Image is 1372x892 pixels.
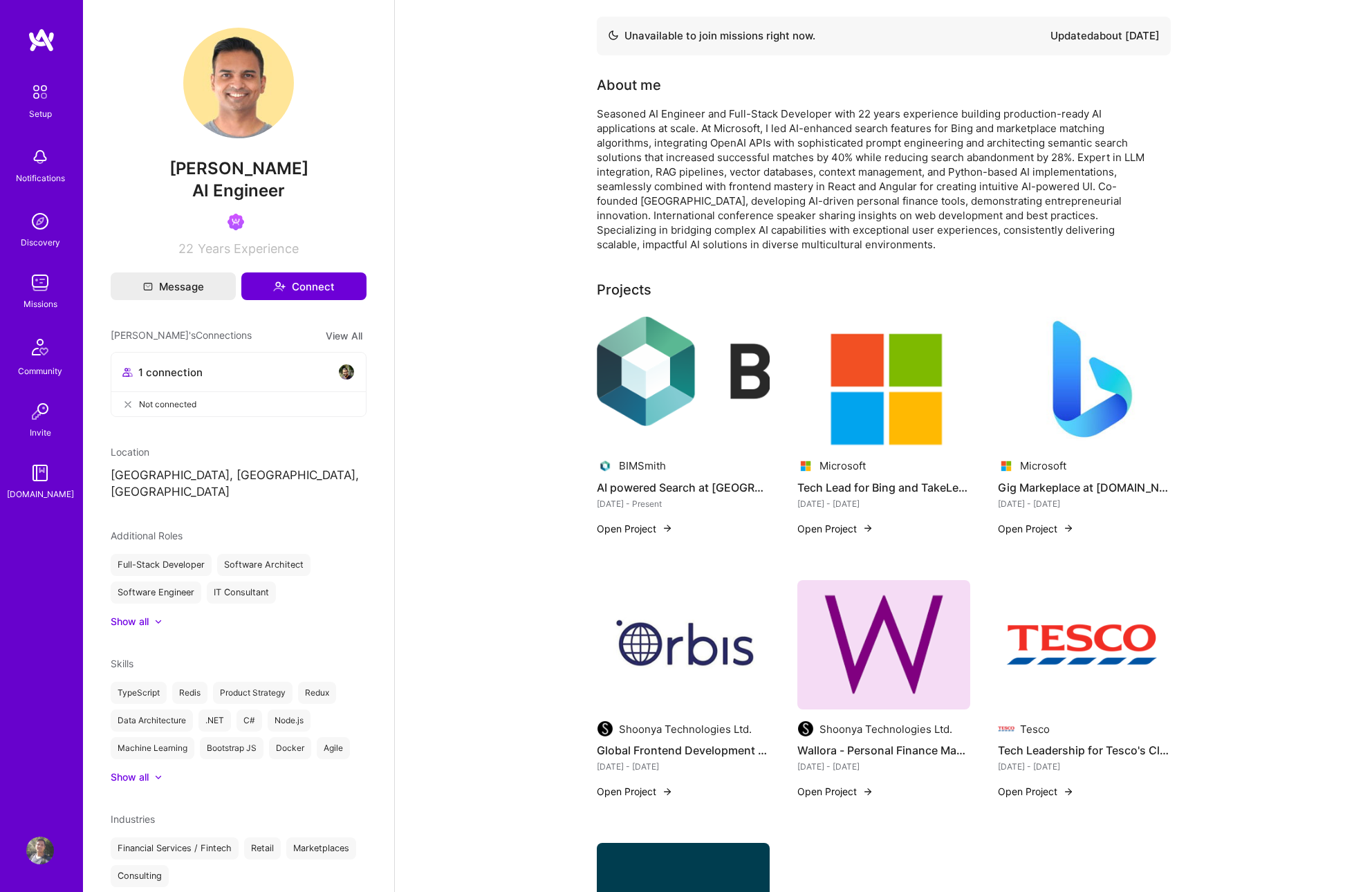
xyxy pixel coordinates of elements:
div: Software Architect [217,554,310,576]
div: .NET [198,709,231,732]
div: Bootstrap JS [200,737,263,759]
a: User Avatar [23,837,57,864]
span: Not connected [139,397,196,411]
button: Open Project [597,784,673,799]
img: Gig Markeplace at Bing.com [998,317,1171,447]
div: Data Architecture [111,709,193,732]
div: Agile [317,737,350,759]
h4: Tech Lead for Bing and TakeLessons [797,478,970,496]
h4: Global Frontend Development for Orbis Investments [597,741,770,759]
div: C# [237,709,262,732]
div: TypeScript [111,682,167,704]
img: Company logo [797,458,814,474]
div: BIMSmith [619,458,666,473]
div: Financial Services / Fintech [111,837,239,860]
img: logo [28,28,55,53]
img: arrow-right [862,523,873,534]
img: guide book [26,459,54,487]
div: Machine Learning [111,737,194,759]
img: Company logo [597,458,613,474]
button: Connect [241,272,367,300]
div: Projects [597,279,651,300]
div: Microsoft [1020,458,1066,473]
span: AI Engineer [192,180,285,201]
h4: Wallora - Personal Finance Management Tool [797,741,970,759]
img: Wallora - Personal Finance Management Tool [797,580,970,710]
button: View All [322,328,367,344]
img: Company logo [797,721,814,737]
div: Unavailable to join missions right now. [608,28,815,44]
h4: Gig Markeplace at [DOMAIN_NAME] [998,478,1171,496]
p: [GEOGRAPHIC_DATA], [GEOGRAPHIC_DATA], [GEOGRAPHIC_DATA] [111,467,367,501]
div: Full-Stack Developer [111,554,212,576]
span: [PERSON_NAME]'s Connections [111,328,252,344]
i: icon CloseGray [122,399,133,410]
i: icon Mail [143,281,153,291]
img: discovery [26,207,54,235]
div: Community [18,364,62,378]
div: Notifications [16,171,65,185]
img: arrow-right [662,786,673,797]
img: User Avatar [26,837,54,864]
div: Product Strategy [213,682,293,704]
div: Discovery [21,235,60,250]
img: Invite [26,398,54,425]
img: teamwork [26,269,54,297]
span: Industries [111,813,155,825]
img: avatar [338,364,355,380]
img: arrow-right [1063,523,1074,534]
div: Missions [24,297,57,311]
div: Setup [29,106,52,121]
div: Marketplaces [286,837,356,860]
div: [DATE] - [DATE] [797,496,970,511]
img: Tech Lead for Bing and TakeLessons [797,317,970,447]
div: Consulting [111,865,169,887]
h4: Tech Leadership for Tesco's Clubcard Loyalty Program [998,741,1171,759]
div: Updated about [DATE] [1050,28,1160,44]
div: [DATE] - [DATE] [998,759,1171,774]
div: Node.js [268,709,310,732]
button: Open Project [797,521,873,536]
img: Company logo [597,721,613,737]
div: [DOMAIN_NAME] [7,487,74,501]
div: Seasoned AI Engineer and Full-Stack Developer with 22 years experience building production-ready ... [597,106,1150,252]
img: Company logo [998,721,1014,737]
img: Company logo [998,458,1014,474]
div: Shoonya Technologies Ltd. [619,722,752,736]
span: Additional Roles [111,530,183,541]
img: arrow-right [1063,786,1074,797]
span: Skills [111,658,133,669]
div: IT Consultant [207,582,276,604]
span: Years Experience [198,241,299,256]
img: AI powered Search at BIMSmith [597,317,770,447]
div: Shoonya Technologies Ltd. [819,722,952,736]
img: Community [24,331,57,364]
i: icon Connect [273,280,286,292]
span: [PERSON_NAME] [111,158,367,179]
img: bell [26,143,54,171]
img: Tech Leadership for Tesco's Clubcard Loyalty Program [998,580,1171,710]
img: arrow-right [862,786,873,797]
div: About me [597,75,661,95]
div: Microsoft [819,458,866,473]
img: Global Frontend Development for Orbis Investments [597,580,770,710]
div: [DATE] - [DATE] [797,759,970,774]
button: Open Project [998,521,1074,536]
button: 1 connectionavatarNot connected [111,352,367,417]
button: Open Project [797,784,873,799]
img: Availability [608,30,619,41]
div: Invite [30,425,51,440]
i: icon Collaborator [122,367,133,378]
div: Show all [111,770,149,784]
div: Retail [244,837,281,860]
button: Open Project [998,784,1074,799]
button: Open Project [597,521,673,536]
span: 1 connection [138,365,203,380]
img: Been on Mission [228,214,244,230]
button: Message [111,272,236,300]
img: setup [26,77,55,106]
div: Redux [298,682,336,704]
img: User Avatar [183,28,294,138]
span: 22 [178,241,194,256]
div: Docker [269,737,311,759]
